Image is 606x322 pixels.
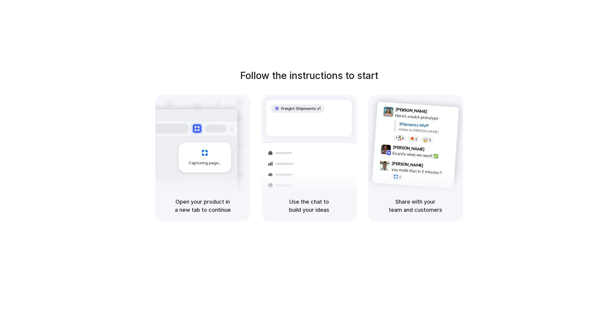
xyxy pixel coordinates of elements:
[426,147,438,154] span: 9:42 AM
[415,138,417,141] span: 5
[399,127,454,135] div: Added by [PERSON_NAME]
[425,163,437,170] span: 9:47 AM
[391,160,423,169] span: [PERSON_NAME]
[428,138,431,142] span: 3
[395,106,427,115] span: [PERSON_NAME]
[399,121,455,131] div: Shipments MVP
[429,109,441,116] span: 9:41 AM
[269,198,349,214] h5: Use the chat to build your ideas
[375,198,456,214] h5: Share with your team and customers
[189,160,222,166] span: Capturing page
[399,175,401,179] span: 1
[281,106,321,112] span: Freight Shipments v1
[240,68,378,83] h1: Follow the instructions to start
[401,137,403,140] span: 8
[391,166,451,177] div: you made that in 5 minutes?!
[395,112,455,123] div: Here's a quick prototype
[423,138,428,142] div: 🤯
[163,198,243,214] h5: Open your product in a new tab to continue
[393,144,425,153] span: [PERSON_NAME]
[392,150,452,160] div: Exactly what we need! ✅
